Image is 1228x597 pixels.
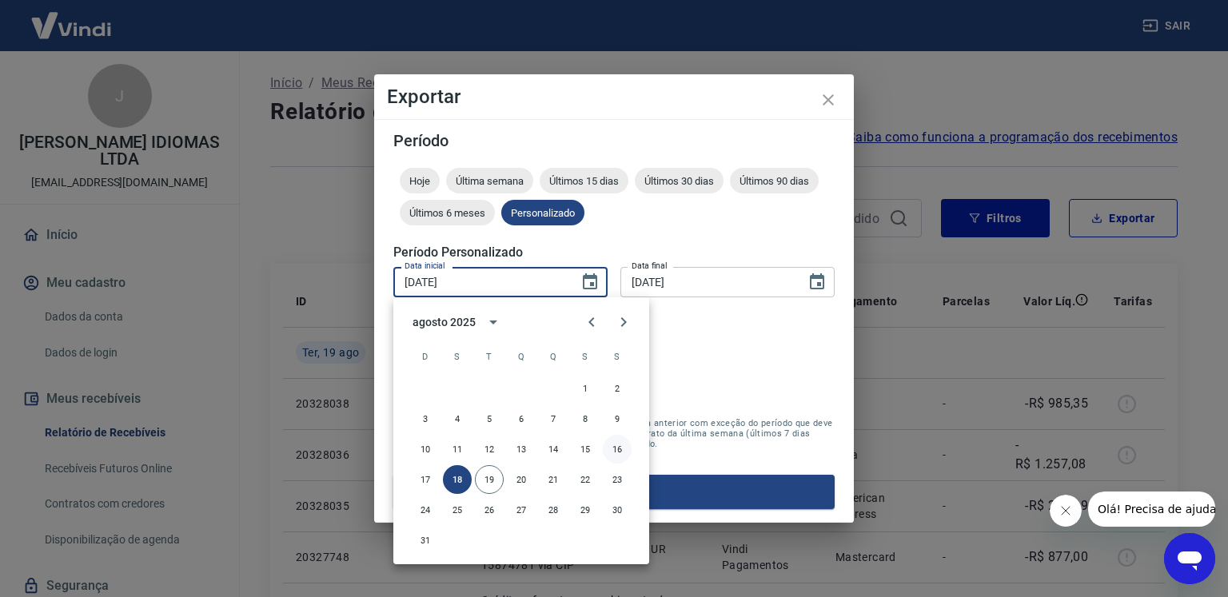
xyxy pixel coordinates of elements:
div: Últimos 30 dias [635,168,724,193]
button: 15 [571,435,600,464]
button: 26 [475,496,504,524]
button: 18 [443,465,472,494]
button: 3 [411,404,440,433]
label: Data final [632,260,668,272]
button: 5 [475,404,504,433]
button: 9 [603,404,632,433]
button: 1 [571,374,600,403]
button: 12 [475,435,504,464]
span: Última semana [446,175,533,187]
button: 22 [571,465,600,494]
button: 13 [507,435,536,464]
button: 30 [603,496,632,524]
button: calendar view is open, switch to year view [480,308,507,336]
button: 14 [539,435,568,464]
button: 19 [475,465,504,494]
span: Últimos 90 dias [730,175,819,187]
div: Última semana [446,168,533,193]
span: domingo [411,340,440,372]
iframe: Botão para abrir a janela de mensagens [1164,533,1215,584]
h4: Exportar [387,87,841,106]
div: Hoje [400,168,440,193]
button: 31 [411,526,440,555]
div: Últimos 6 meses [400,200,495,225]
button: 7 [539,404,568,433]
span: Olá! Precisa de ajuda? [10,11,134,24]
div: agosto 2025 [413,314,475,331]
button: 11 [443,435,472,464]
button: close [809,81,847,119]
button: 21 [539,465,568,494]
label: Data inicial [405,260,445,272]
input: DD/MM/YYYY [620,267,795,297]
button: 20 [507,465,536,494]
span: sábado [603,340,632,372]
button: Choose date, selected date is 16 de ago de 2025 [801,266,833,298]
span: Personalizado [501,207,584,219]
button: 6 [507,404,536,433]
button: 10 [411,435,440,464]
h5: Período Personalizado [393,245,835,261]
span: quinta-feira [539,340,568,372]
div: Últimos 90 dias [730,168,819,193]
button: 4 [443,404,472,433]
input: DD/MM/YYYY [393,267,568,297]
span: Últimos 30 dias [635,175,724,187]
button: 23 [603,465,632,494]
span: sexta-feira [571,340,600,372]
button: 2 [603,374,632,403]
button: 28 [539,496,568,524]
button: 25 [443,496,472,524]
button: Choose date, selected date is 18 de ago de 2025 [574,266,606,298]
span: quarta-feira [507,340,536,372]
button: 24 [411,496,440,524]
button: Next month [608,306,640,338]
h5: Período [393,133,835,149]
span: Últimos 15 dias [540,175,628,187]
button: 17 [411,465,440,494]
div: Últimos 15 dias [540,168,628,193]
button: 27 [507,496,536,524]
button: Previous month [576,306,608,338]
span: segunda-feira [443,340,472,372]
span: terça-feira [475,340,504,372]
iframe: Fechar mensagem [1050,495,1082,527]
button: 16 [603,435,632,464]
span: Últimos 6 meses [400,207,495,219]
div: Personalizado [501,200,584,225]
button: 29 [571,496,600,524]
span: Hoje [400,175,440,187]
iframe: Mensagem da empresa [1088,492,1215,527]
button: 8 [571,404,600,433]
